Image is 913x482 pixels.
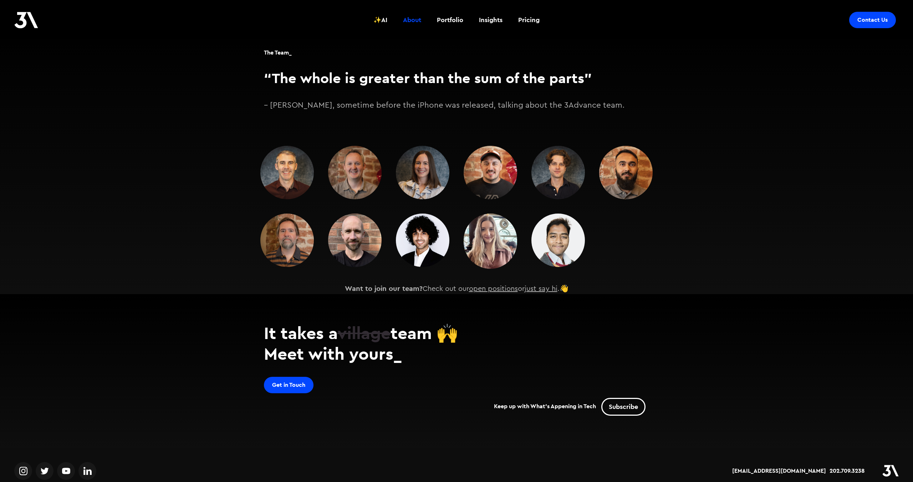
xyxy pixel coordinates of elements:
[601,398,646,416] a: Subscribe
[518,15,540,25] div: Pricing
[479,15,503,25] div: Insights
[857,16,888,24] div: Contact Us
[345,284,423,293] strong: Want to join our team?
[369,7,392,33] a: ✨AI
[264,343,649,364] h2: Meet with yours_
[732,467,826,475] a: [EMAIL_ADDRESS][DOMAIN_NAME]
[494,398,649,416] div: Keep up with What's Appening in Tech
[469,285,518,292] a: open positions
[337,322,391,344] span: village
[373,15,387,25] div: ✨AI
[475,7,507,33] a: Insights
[849,12,896,28] a: Contact Us
[264,323,649,343] h2: It takes a team 🙌
[264,99,649,112] p: – [PERSON_NAME], sometime before the iPhone was released, talking about the 3Advance team.
[830,467,864,475] a: 202.709.3238
[514,7,544,33] a: Pricing
[272,381,305,389] div: Get in Touch
[264,48,649,57] h1: The Team_
[264,70,649,87] h3: “The whole is greater than the sum of the parts”
[403,15,421,25] div: About
[437,15,463,25] div: Portfolio
[399,7,425,33] a: About
[264,377,313,393] a: Get in Touch
[525,285,557,292] a: just say hi
[433,7,468,33] a: Portfolio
